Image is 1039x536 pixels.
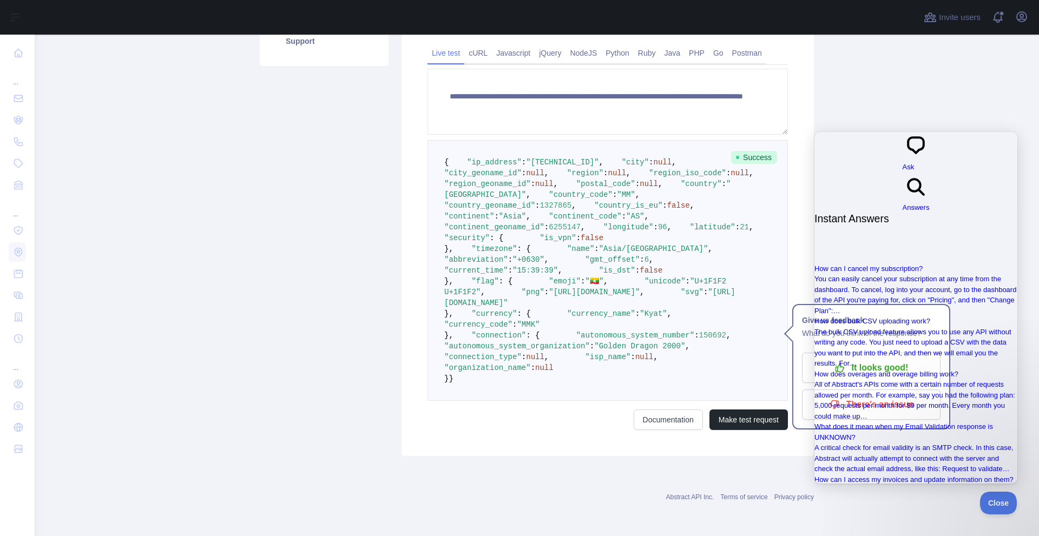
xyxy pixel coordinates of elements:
span: , [649,255,653,264]
button: Make test request [709,409,788,430]
span: "Kyat" [640,309,667,318]
span: "region_iso_code" [649,169,726,177]
button: It looks good! [802,353,941,383]
span: "current_time" [444,266,508,275]
span: , [571,201,576,210]
span: , [558,266,562,275]
span: : [686,277,690,286]
span: Invite users [939,11,981,24]
span: : [635,180,640,188]
span: "is_dst" [599,266,635,275]
span: "isp_name" [585,353,630,361]
span: Success [731,151,777,164]
span: : [544,288,549,296]
iframe: Help Scout Beacon - Close [980,492,1017,514]
span: "+0630" [512,255,544,264]
span: : [508,266,512,275]
span: "MM" [617,190,635,199]
a: Support [273,29,376,53]
span: , [645,212,649,221]
span: false [667,201,690,210]
span: , [526,212,530,221]
button: There's an issue [802,389,941,420]
span: : [649,158,653,167]
span: : [694,331,699,340]
span: : [576,234,581,242]
span: "continent_code" [549,212,621,221]
span: , [749,223,753,231]
span: "autonomous_system_organization" [444,342,590,350]
span: : [522,158,526,167]
a: Javascript [492,44,535,62]
span: 21 [740,223,749,231]
span: , [672,158,676,167]
span: 1327865 [540,201,571,210]
span: "continent_geoname_id" [444,223,544,231]
a: Postman [728,44,766,62]
button: Invite users [922,9,983,26]
span: "flag" [471,277,498,286]
a: Go [709,44,728,62]
span: 96 [658,223,667,231]
span: "country_is_eu" [594,201,662,210]
span: "region" [567,169,603,177]
span: : [581,277,585,286]
span: "city" [622,158,649,167]
span: { [444,158,449,167]
span: "🇲🇲" [586,277,604,286]
span: , [708,244,712,253]
span: "Golden Dragon 2000" [594,342,685,350]
span: null [635,353,654,361]
span: "unicode" [645,277,686,286]
span: : [535,201,540,210]
span: , [554,180,558,188]
a: Ruby [634,44,660,62]
span: , [726,331,731,340]
span: : [635,266,640,275]
span: , [685,342,689,350]
span: , [654,353,658,361]
span: : [594,244,599,253]
span: : [531,180,535,188]
a: Java [660,44,685,62]
span: , [603,277,608,286]
span: : [640,255,644,264]
span: : [622,212,626,221]
span: : [508,255,512,264]
iframe: Help Scout Beacon - Live Chat, Contact Form, and Knowledge Base [814,132,1017,484]
span: "continent" [444,212,494,221]
p: There's an issue [810,395,932,414]
span: , [658,180,662,188]
span: "15:39:39" [512,266,558,275]
a: Python [601,44,634,62]
span: "organization_name" [444,363,531,372]
span: : [726,169,731,177]
span: "Asia/[GEOGRAPHIC_DATA]" [599,244,708,253]
span: : [494,212,498,221]
span: , [626,169,630,177]
span: "connection_type" [444,353,522,361]
span: : { [526,331,540,340]
span: null [535,180,554,188]
span: "AS" [626,212,645,221]
span: , [749,169,753,177]
span: null [731,169,749,177]
span: : [590,342,594,350]
span: null [654,158,672,167]
span: : [722,180,726,188]
span: null [640,180,658,188]
span: "latitude" [690,223,735,231]
span: } [444,374,449,383]
a: Documentation [634,409,703,430]
span: "autonomous_system_number" [576,331,694,340]
span: "currency_code" [444,320,512,329]
span: "currency" [471,309,517,318]
span: : [635,309,640,318]
span: }, [444,277,453,286]
span: "longitude" [603,223,653,231]
span: : { [517,244,530,253]
div: ... [9,197,26,219]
